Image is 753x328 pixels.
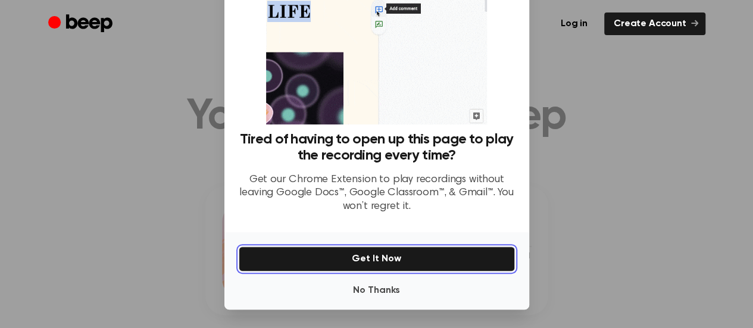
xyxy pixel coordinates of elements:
[239,132,515,164] h3: Tired of having to open up this page to play the recording every time?
[239,279,515,302] button: No Thanks
[604,13,705,35] a: Create Account
[239,246,515,271] button: Get It Now
[239,173,515,214] p: Get our Chrome Extension to play recordings without leaving Google Docs™, Google Classroom™, & Gm...
[48,13,115,36] a: Beep
[551,13,597,35] a: Log in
